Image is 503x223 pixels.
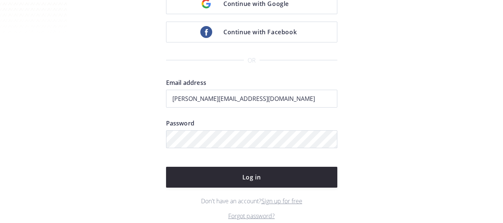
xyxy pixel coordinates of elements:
[166,22,337,42] a: Continue with Facebook
[228,212,275,220] a: Forgot password?
[166,119,337,130] label: Password
[244,52,260,68] span: or
[166,197,337,206] p: Don't have an account?
[166,90,337,108] input: johndoe@realestate.com
[166,167,337,188] button: Log in
[466,186,494,214] iframe: Drift Widget Chat Controller
[166,78,337,90] label: Email address
[261,197,302,205] a: Sign up for free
